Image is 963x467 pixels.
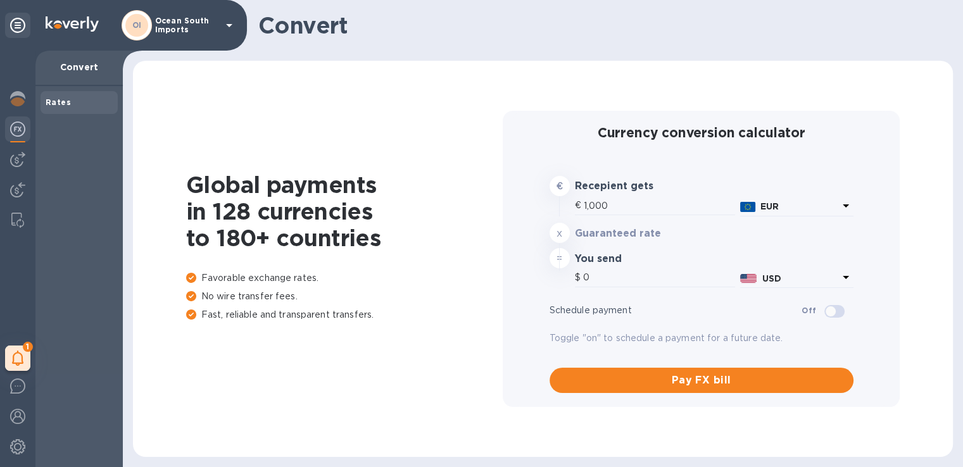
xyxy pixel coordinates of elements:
p: No wire transfer fees. [186,290,503,303]
p: Schedule payment [550,304,802,317]
h3: Guaranteed rate [575,228,698,240]
p: Ocean South Imports [155,16,218,34]
h3: Recepient gets [575,180,698,192]
span: Pay FX bill [560,373,843,388]
img: USD [740,274,757,283]
b: Off [802,306,816,315]
b: Rates [46,97,71,107]
input: Amount [583,268,735,287]
div: € [575,196,584,215]
div: $ [575,268,583,287]
input: Amount [584,196,735,215]
p: Convert [46,61,113,73]
span: 1 [23,342,33,352]
div: Unpin categories [5,13,30,38]
h1: Convert [258,12,943,39]
button: Pay FX bill [550,368,853,393]
strong: € [556,181,562,191]
h2: Currency conversion calculator [550,125,853,140]
h1: Global payments in 128 currencies to 180+ countries [186,171,503,251]
b: OI [132,20,142,30]
img: Logo [46,16,99,32]
div: x [550,223,570,243]
b: EUR [760,201,779,211]
b: USD [762,273,781,283]
h3: You send [575,253,698,265]
p: Toggle "on" to schedule a payment for a future date. [550,332,853,345]
img: Foreign exchange [10,121,25,137]
p: Fast, reliable and transparent transfers. [186,308,503,321]
div: = [550,248,570,268]
p: Favorable exchange rates. [186,271,503,285]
